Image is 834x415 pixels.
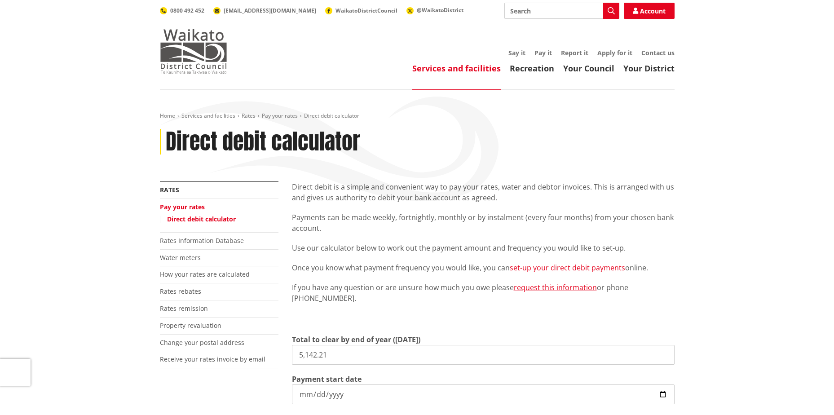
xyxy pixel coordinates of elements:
[292,243,675,253] p: Use our calculator below to work out the payment amount and frequency you would like to set-up.
[510,263,625,273] a: set-up your direct debit payments
[641,49,675,57] a: Contact us
[412,63,501,74] a: Services and facilities
[292,282,675,304] p: If you have any question or are unsure how much you owe please or phone [PHONE_NUMBER].
[160,236,244,245] a: Rates Information Database
[292,181,675,203] p: Direct debit is a simple and convenient way to pay your rates, water and debtor invoices. This is...
[160,253,201,262] a: Water meters
[292,374,362,384] label: Payment start date
[160,203,205,211] a: Pay your rates
[262,112,298,119] a: Pay your rates
[213,7,316,14] a: [EMAIL_ADDRESS][DOMAIN_NAME]
[510,63,554,74] a: Recreation
[292,262,675,273] p: Once you know what payment frequency you would like, you can online.
[292,212,675,234] p: Payments can be made weekly, fortnightly, monthly or by instalment (every four months) from your ...
[160,185,179,194] a: Rates
[406,6,463,14] a: @WaikatoDistrict
[793,377,825,410] iframe: Messenger Launcher
[160,112,675,120] nav: breadcrumb
[624,3,675,19] a: Account
[325,7,397,14] a: WaikatoDistrictCouncil
[160,29,227,74] img: Waikato District Council - Te Kaunihera aa Takiwaa o Waikato
[508,49,525,57] a: Say it
[224,7,316,14] span: [EMAIL_ADDRESS][DOMAIN_NAME]
[160,321,221,330] a: Property revaluation
[514,283,597,292] a: request this information
[160,7,204,14] a: 0800 492 452
[561,49,588,57] a: Report it
[160,270,250,278] a: How your rates are calculated
[160,338,244,347] a: Change your postal address
[160,355,265,363] a: Receive your rates invoice by email
[181,112,235,119] a: Services and facilities
[160,304,208,313] a: Rates remission
[304,112,359,119] span: Direct debit calculator
[166,129,360,155] h1: Direct debit calculator
[623,63,675,74] a: Your District
[504,3,619,19] input: Search input
[170,7,204,14] span: 0800 492 452
[335,7,397,14] span: WaikatoDistrictCouncil
[160,112,175,119] a: Home
[534,49,552,57] a: Pay it
[167,215,236,223] a: Direct debit calculator
[563,63,614,74] a: Your Council
[292,334,420,345] label: Total to clear by end of year ([DATE])
[597,49,632,57] a: Apply for it
[242,112,256,119] a: Rates
[160,287,201,296] a: Rates rebates
[417,6,463,14] span: @WaikatoDistrict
